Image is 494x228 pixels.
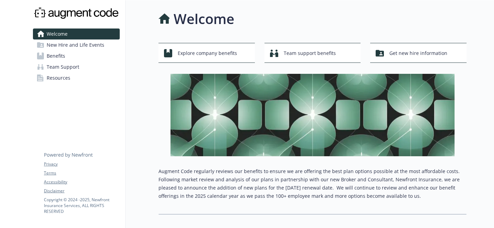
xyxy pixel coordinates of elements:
[178,47,237,60] span: Explore company benefits
[158,167,467,200] p: Augment Code regularly reviews our benefits to ensure we are offering the best plan options possi...
[33,50,120,61] a: Benefits
[47,28,68,39] span: Welcome
[44,197,119,214] p: Copyright © 2024 - 2025 , Newfront Insurance Services, ALL RIGHTS RESERVED
[170,74,455,156] img: overview page banner
[47,72,70,83] span: Resources
[33,28,120,39] a: Welcome
[174,9,234,29] h1: Welcome
[44,179,119,185] a: Accessibility
[44,161,119,167] a: Privacy
[47,50,65,61] span: Benefits
[284,47,336,60] span: Team support benefits
[44,170,119,176] a: Terms
[158,43,255,63] button: Explore company benefits
[44,188,119,194] a: Disclaimer
[47,39,104,50] span: New Hire and Life Events
[389,47,447,60] span: Get new hire information
[47,61,79,72] span: Team Support
[264,43,361,63] button: Team support benefits
[33,39,120,50] a: New Hire and Life Events
[370,43,467,63] button: Get new hire information
[33,72,120,83] a: Resources
[33,61,120,72] a: Team Support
